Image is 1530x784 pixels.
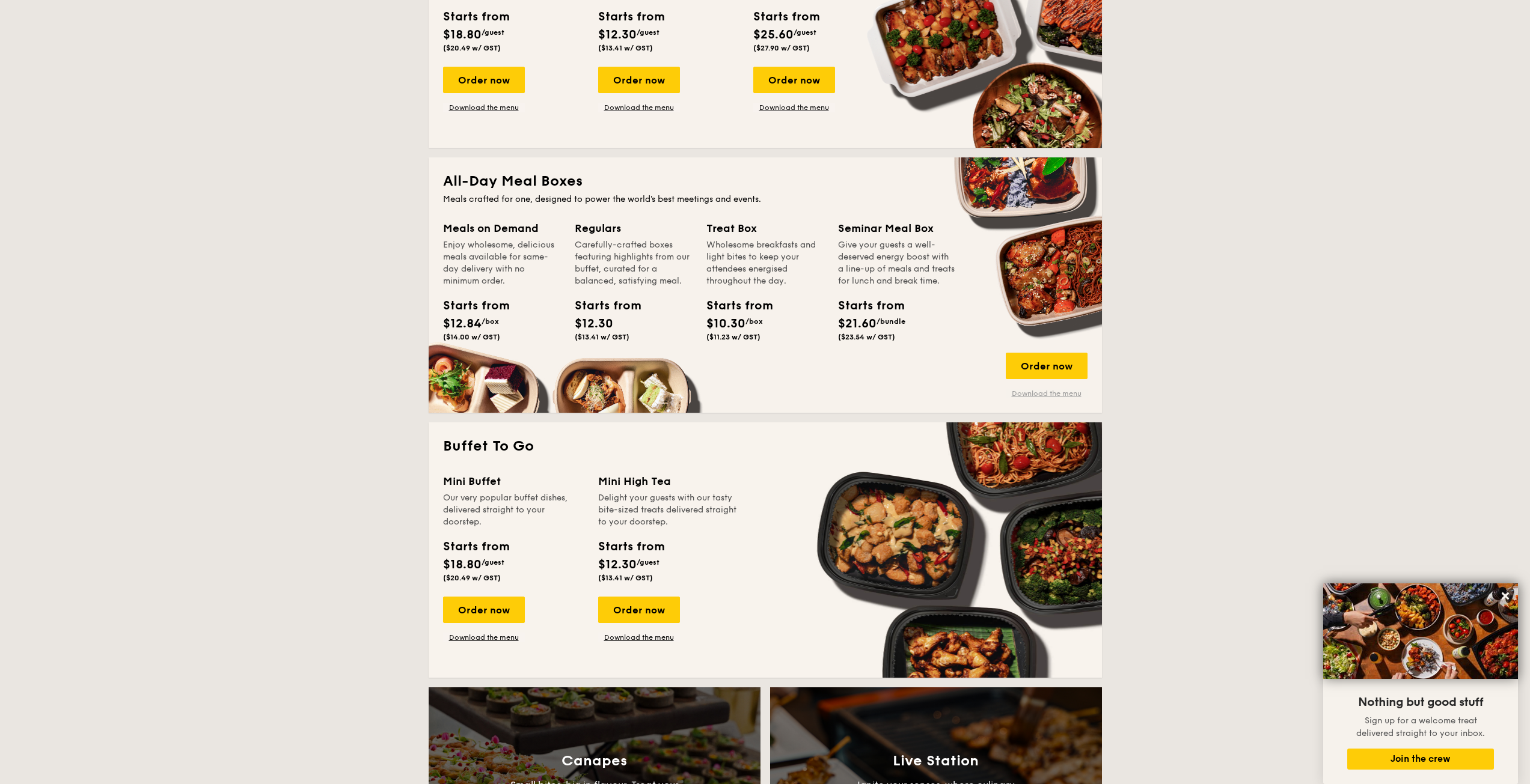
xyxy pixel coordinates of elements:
[1323,583,1518,679] img: DSC07876-Edit02-Large.jpeg
[443,193,1088,205] div: Meals crafted for one, designed to power the world's best meetings and events.
[637,558,659,567] span: /guest
[443,558,482,572] span: $18.80
[598,558,637,572] span: $12.30
[443,492,584,528] div: Our very popular buffet dishes, delivered straight to your doorstep.
[706,297,760,315] div: Starts from
[838,297,892,315] div: Starts from
[794,28,816,37] span: /guest
[443,297,497,315] div: Starts from
[443,220,560,237] div: Meals on Demand
[443,8,509,26] div: Starts from
[598,597,680,623] div: Order now
[562,753,627,770] h3: Canapes
[598,633,680,642] a: Download the menu
[443,44,501,52] span: ($20.49 w/ GST)
[443,473,584,490] div: Mini Buffet
[482,317,499,326] span: /box
[443,597,525,623] div: Order now
[443,317,482,331] span: $12.84
[598,67,680,93] div: Order now
[753,103,835,112] a: Download the menu
[598,574,653,582] span: ($13.41 w/ GST)
[443,103,525,112] a: Download the menu
[575,239,692,287] div: Carefully-crafted boxes featuring highlights from our buffet, curated for a balanced, satisfying ...
[838,333,895,341] span: ($23.54 w/ GST)
[838,220,955,237] div: Seminar Meal Box
[598,28,637,42] span: $12.30
[443,574,501,582] span: ($20.49 w/ GST)
[706,333,760,341] span: ($11.23 w/ GST)
[443,172,1088,191] h2: All-Day Meal Boxes
[575,297,629,315] div: Starts from
[482,28,504,37] span: /guest
[598,492,739,528] div: Delight your guests with our tasty bite-sized treats delivered straight to your doorstep.
[1358,695,1483,710] span: Nothing but good stuff
[443,67,525,93] div: Order now
[1006,389,1088,398] a: Download the menu
[706,220,824,237] div: Treat Box
[598,44,653,52] span: ($13.41 w/ GST)
[443,633,525,642] a: Download the menu
[838,239,955,287] div: Give your guests a well-deserved energy boost with a line-up of meals and treats for lunch and br...
[575,220,692,237] div: Regulars
[598,8,664,26] div: Starts from
[443,28,482,42] span: $18.80
[1356,716,1485,738] span: Sign up for a welcome treat delivered straight to your inbox.
[637,28,659,37] span: /guest
[753,67,835,93] div: Order now
[443,437,1088,456] h2: Buffet To Go
[575,333,629,341] span: ($13.41 w/ GST)
[753,44,810,52] span: ($27.90 w/ GST)
[598,473,739,490] div: Mini High Tea
[1347,749,1494,770] button: Join the crew
[838,317,877,331] span: $21.60
[706,317,745,331] span: $10.30
[575,317,613,331] span: $12.30
[877,317,905,326] span: /bundle
[1496,586,1515,606] button: Close
[598,538,664,556] div: Starts from
[443,239,560,287] div: Enjoy wholesome, delicious meals available for same-day delivery with no minimum order.
[443,333,500,341] span: ($14.00 w/ GST)
[482,558,504,567] span: /guest
[443,538,509,556] div: Starts from
[1006,353,1088,379] div: Order now
[753,8,819,26] div: Starts from
[706,239,824,287] div: Wholesome breakfasts and light bites to keep your attendees energised throughout the day.
[598,103,680,112] a: Download the menu
[753,28,794,42] span: $25.60
[893,753,979,770] h3: Live Station
[745,317,763,326] span: /box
